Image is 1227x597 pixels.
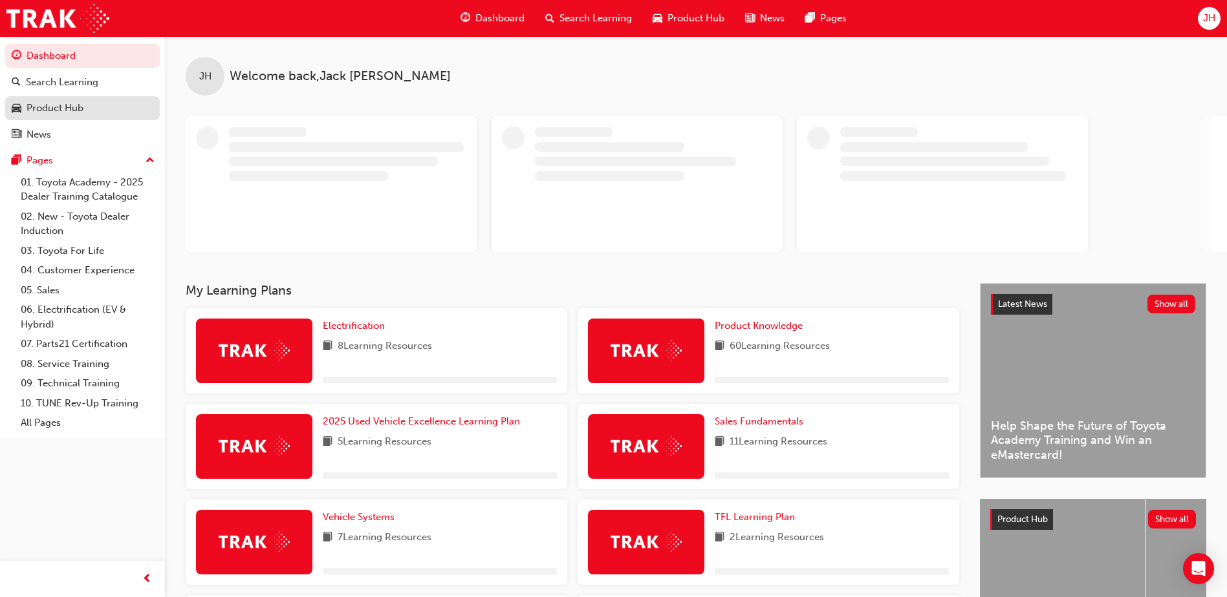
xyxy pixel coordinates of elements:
button: Pages [5,149,160,173]
a: Vehicle Systems [323,510,400,525]
a: Product Knowledge [715,319,808,333]
img: Trak [219,436,290,456]
div: News [27,127,51,142]
a: car-iconProduct Hub [642,5,735,32]
button: DashboardSearch LearningProduct HubNews [5,41,160,149]
a: 07. Parts21 Certification [16,334,160,354]
span: pages-icon [12,155,21,167]
span: Search Learning [559,11,632,26]
span: up-icon [146,152,155,169]
a: 06. Electrification (EV & Hybrid) [16,300,160,334]
span: 5 Learning Resources [338,434,431,450]
a: 03. Toyota For Life [16,241,160,261]
a: 02. New - Toyota Dealer Induction [16,207,160,241]
a: TFL Learning Plan [715,510,800,525]
span: Sales Fundamentals [715,415,803,427]
span: car-icon [12,103,21,114]
a: search-iconSearch Learning [535,5,642,32]
a: 10. TUNE Rev-Up Training [16,393,160,414]
span: book-icon [715,530,724,546]
a: Search Learning [5,70,160,94]
span: Vehicle Systems [323,511,395,523]
a: guage-iconDashboard [450,5,535,32]
span: TFL Learning Plan [715,511,795,523]
a: Latest NewsShow all [991,294,1195,315]
span: Latest News [998,298,1047,309]
a: Dashboard [5,44,160,68]
a: 04. Customer Experience [16,260,160,280]
a: Latest NewsShow allHelp Shape the Future of Toyota Academy Training and Win an eMastercard! [980,283,1206,478]
img: Trak [219,340,290,361]
a: 05. Sales [16,280,160,300]
span: pages-icon [805,10,815,26]
a: pages-iconPages [795,5,857,32]
img: Trak [219,532,290,552]
span: 60 Learning Resources [730,339,830,355]
img: Trak [611,340,682,361]
a: Sales Fundamentals [715,414,809,429]
span: News [760,11,785,26]
span: book-icon [715,434,724,450]
span: book-icon [323,530,332,546]
a: News [5,123,160,147]
span: news-icon [12,129,21,141]
span: 7 Learning Resources [338,530,431,546]
span: 11 Learning Resources [730,434,827,450]
span: guage-icon [12,50,21,62]
span: book-icon [323,434,332,450]
a: Product HubShow all [990,509,1196,530]
div: Pages [27,153,53,168]
img: Trak [611,532,682,552]
a: Electrification [323,319,390,333]
span: Product Hub [668,11,724,26]
span: Electrification [323,320,385,331]
span: Dashboard [475,11,525,26]
span: search-icon [12,77,21,89]
span: 8 Learning Resources [338,339,432,355]
a: news-iconNews [735,5,795,32]
div: Search Learning [26,75,98,90]
span: car-icon [653,10,662,26]
a: 09. Technical Training [16,373,160,393]
button: JH [1198,7,1221,30]
span: guage-icon [461,10,470,26]
h3: My Learning Plans [186,283,959,298]
span: Help Shape the Future of Toyota Academy Training and Win an eMastercard! [991,419,1195,463]
a: 01. Toyota Academy - 2025 Dealer Training Catalogue [16,173,160,207]
span: book-icon [323,339,332,355]
span: Product Hub [997,514,1048,525]
span: Product Knowledge [715,320,803,331]
img: Trak [611,436,682,456]
span: 2025 Used Vehicle Excellence Learning Plan [323,415,520,427]
span: prev-icon [142,571,152,587]
a: 08. Service Training [16,354,160,374]
a: 2025 Used Vehicle Excellence Learning Plan [323,414,525,429]
button: Show all [1147,295,1196,313]
span: search-icon [545,10,554,26]
span: JH [199,69,212,84]
span: JH [1203,11,1215,26]
span: book-icon [715,339,724,355]
img: Trak [6,4,109,33]
button: Show all [1148,510,1197,529]
div: Open Intercom Messenger [1183,553,1214,584]
span: Pages [820,11,847,26]
span: news-icon [745,10,755,26]
div: Product Hub [27,101,83,116]
span: 2 Learning Resources [730,530,824,546]
span: Welcome back , Jack [PERSON_NAME] [230,69,451,84]
a: Product Hub [5,96,160,120]
a: All Pages [16,413,160,433]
